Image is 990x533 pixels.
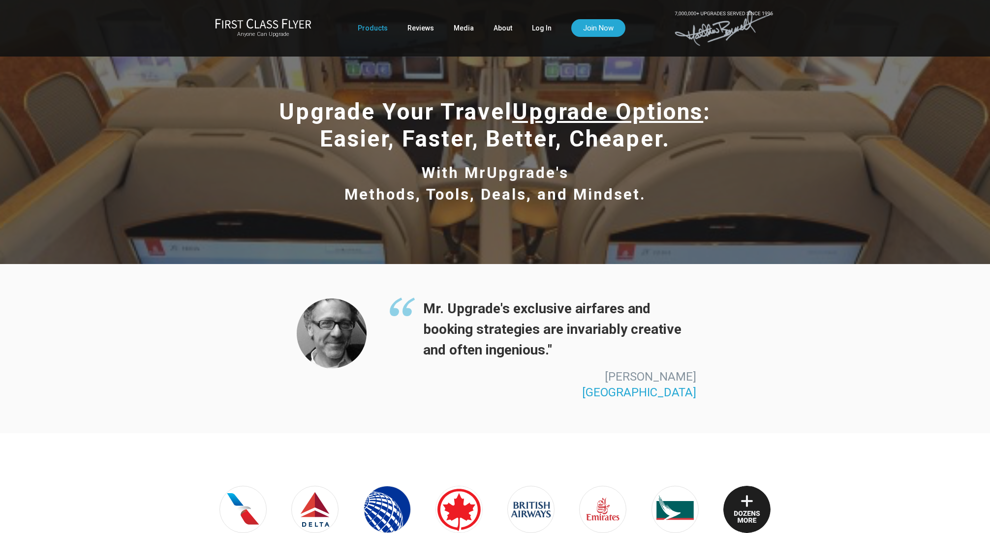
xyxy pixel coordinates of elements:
[582,385,696,399] span: [GEOGRAPHIC_DATA]
[291,486,339,533] img: DL
[389,298,696,360] span: Mr. Upgrade's exclusive airfares and booking strategies are invariably creative and often ingenio...
[571,19,625,37] a: Join Now
[407,19,434,37] a: Reviews
[435,486,483,533] img: Air Canada
[297,298,367,368] img: Thomas
[579,486,626,533] img: EM
[279,98,712,152] span: Upgrade Your Travel : Easier, Faster, Better, Cheaper.
[358,19,388,37] a: Products
[364,486,411,533] img: UA_v2
[219,486,267,533] img: AA
[215,18,311,29] img: First Class Flyer
[454,19,474,37] a: Media
[532,19,552,37] a: Log In
[605,370,696,384] span: [PERSON_NAME]
[215,18,311,38] a: First Class FlyerAnyone Can Upgrade
[344,164,646,203] span: With MrUpgrade's Methods, Tools, Deals, and Mindset.
[215,31,311,38] small: Anyone Can Upgrade
[723,486,771,533] img: fcf_airlines_logo_more
[494,19,512,37] a: About
[507,486,555,533] img: BA
[512,98,704,125] span: Upgrade Options
[651,486,699,533] img: Cathay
